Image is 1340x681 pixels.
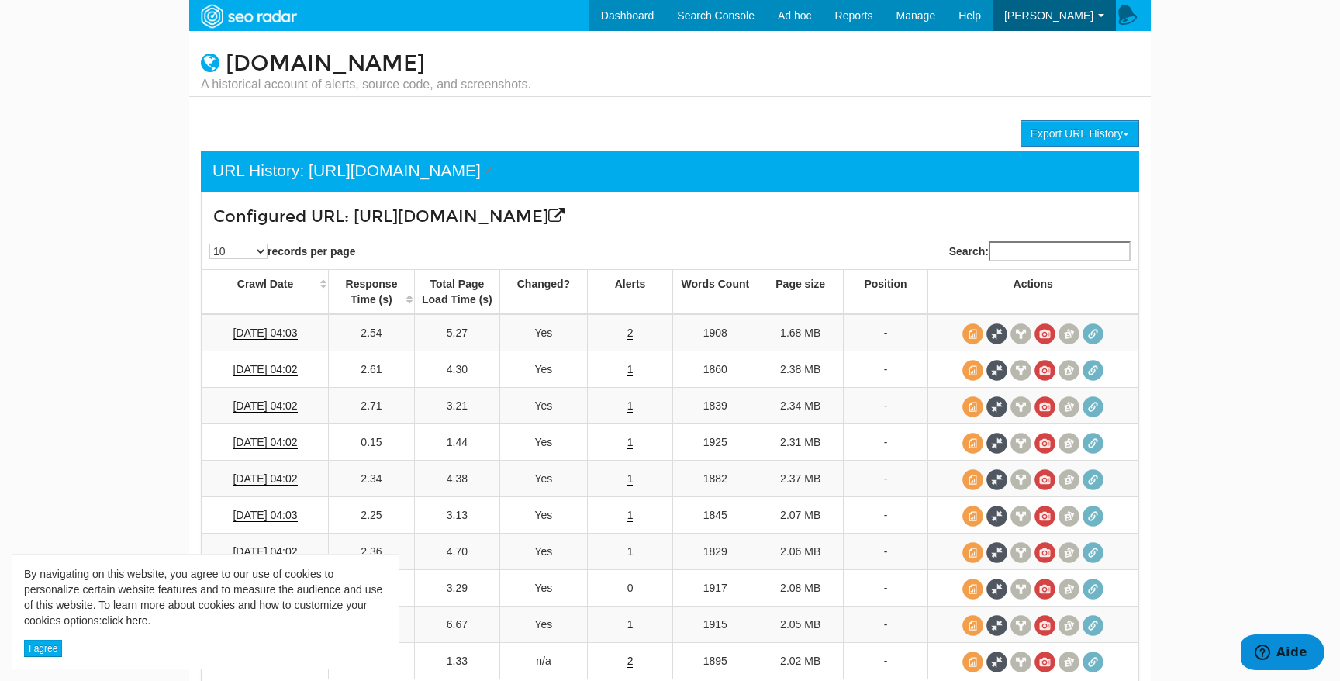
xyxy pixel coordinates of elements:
td: 1908 [672,314,758,351]
td: 5.27 [414,314,499,351]
span: Compare screenshots [1059,469,1079,490]
span: Full Source Diff [986,542,1007,563]
td: 0.15 [329,424,415,461]
td: 1.44 [414,424,499,461]
td: 1845 [672,497,758,534]
span: Compare screenshots [1059,542,1079,563]
span: Compare screenshots [1059,433,1079,454]
a: 1 [627,618,634,631]
span: View screenshot [1034,542,1055,563]
td: 3.29 [414,570,499,607]
span: View screenshot [1034,579,1055,600]
span: Full Source Diff [986,360,1007,381]
td: - [843,497,928,534]
a: [DATE] 04:02 [233,436,297,449]
td: 4.70 [414,534,499,570]
a: click here [102,614,147,627]
td: 2.36 [329,534,415,570]
label: Search: [949,241,1131,261]
span: Full Source Diff [986,396,1007,417]
td: 2.07 MB [758,497,843,534]
span: View headers [1010,396,1031,417]
td: 2.31 MB [758,424,843,461]
a: [DATE] 04:02 [233,363,297,376]
td: 2.34 MB [758,388,843,424]
input: Search: [989,241,1131,261]
span: View headers [1010,542,1031,563]
span: Full Source Diff [986,615,1007,636]
td: 1895 [672,643,758,679]
th: Page size [758,270,843,315]
td: 1917 [672,570,758,607]
td: 3.13 [414,497,499,534]
span: Redirect chain [1083,433,1103,454]
button: Export URL History [1021,120,1139,147]
span: Compare screenshots [1059,506,1079,527]
span: Manage [896,9,936,22]
td: 1839 [672,388,758,424]
td: - [843,534,928,570]
span: Redirect chain [1083,542,1103,563]
td: 2.71 [329,388,415,424]
td: - [843,607,928,643]
span: Full Source Diff [986,652,1007,672]
a: [DOMAIN_NAME] [226,50,425,77]
span: View source [962,579,983,600]
span: Compare screenshots [1059,652,1079,672]
span: Compare screenshots [1059,579,1079,600]
a: [DATE] 04:03 [233,509,297,522]
span: View headers [1010,652,1031,672]
span: Reports [835,9,873,22]
div: By navigating on this website, you agree to our use of cookies to personalize certain website fea... [24,566,387,628]
span: View source [962,542,983,563]
span: Redirect chain [1083,469,1103,490]
span: Redirect chain [1083,396,1103,417]
span: Redirect chain [1083,652,1103,672]
a: 2 [627,655,634,668]
span: View screenshot [1034,323,1055,344]
span: Full Source Diff [986,323,1007,344]
a: [DATE] 04:03 [233,327,297,340]
td: 2.61 [329,351,415,388]
td: Yes [499,314,587,351]
span: View headers [1010,360,1031,381]
span: Full Source Diff [986,579,1007,600]
th: Changed? [499,270,587,315]
a: 1 [627,545,634,558]
td: 2.02 MB [758,643,843,679]
span: View screenshot [1034,506,1055,527]
td: 2.08 MB [758,570,843,607]
a: 2 [627,327,634,340]
span: Compare screenshots [1059,615,1079,636]
span: View source [962,469,983,490]
td: - [843,314,928,351]
td: Yes [499,461,587,497]
span: Compare screenshots [1059,323,1079,344]
span: Full Source Diff [986,433,1007,454]
td: 1925 [672,424,758,461]
a: 1 [627,399,634,413]
span: View headers [1010,615,1031,636]
span: View source [962,506,983,527]
span: View headers [1010,469,1031,490]
span: View headers [1010,579,1031,600]
a: [DATE] 04:02 [233,399,297,413]
span: Compare screenshots [1059,396,1079,417]
h3: Configured URL: [URL][DOMAIN_NAME] [213,208,971,226]
td: 1915 [672,607,758,643]
td: - [843,643,928,679]
span: Full Source Diff [986,469,1007,490]
span: View source [962,323,983,344]
span: View screenshot [1034,469,1055,490]
span: Help [958,9,981,22]
span: View screenshot [1034,652,1055,672]
a: 1 [627,436,634,449]
td: 2.06 MB [758,534,843,570]
td: 1882 [672,461,758,497]
td: Yes [499,424,587,461]
span: Ad hoc [778,9,812,22]
small: A historical account of alerts, source code, and screenshots. [201,76,531,93]
th: Position [843,270,928,315]
a: [DATE] 04:02 [233,472,297,486]
td: 1860 [672,351,758,388]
